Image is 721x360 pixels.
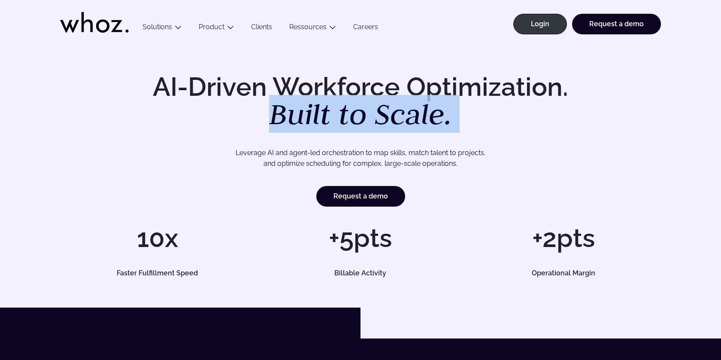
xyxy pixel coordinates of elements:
h5: Billable Activity [273,270,448,277]
em: Built to Scale. [269,95,452,133]
button: Solutions [134,23,190,34]
a: Careers [345,23,387,34]
button: Product [190,23,242,34]
h1: 10x [60,225,254,251]
h5: Faster Fulfillment Speed [70,270,245,277]
a: Ressources [289,23,327,31]
p: Leverage AI and agent-led orchestration to map skills, match talent to projects, and optimize sch... [90,147,631,169]
h1: +5pts [263,225,457,251]
a: Request a demo [316,186,405,207]
h1: AI-Driven Workforce Optimization. [141,74,580,129]
iframe: Chatbot [664,303,709,348]
a: Login [513,14,567,34]
h5: Operational Margin [476,270,651,277]
button: Ressources [281,23,345,34]
a: Product [199,23,224,31]
a: Clients [242,23,281,34]
a: Request a demo [572,14,661,34]
h1: +2pts [467,225,661,251]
